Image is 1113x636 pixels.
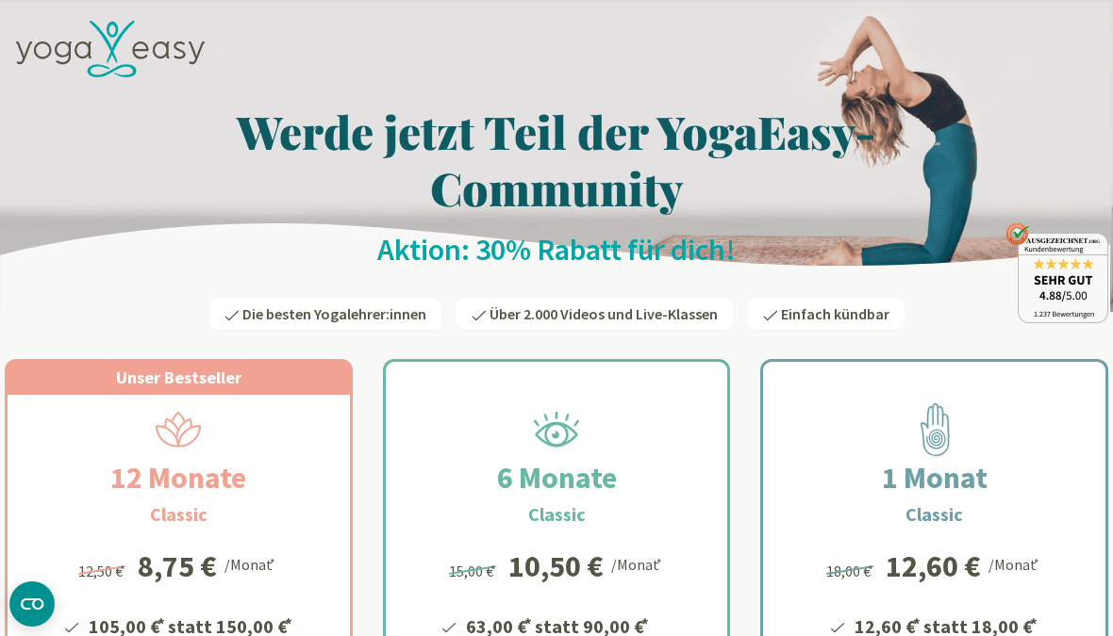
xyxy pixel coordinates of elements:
[242,304,426,323] span: Die besten Yogalehrer:innen
[138,551,217,581] div: 8,75 €
[65,455,291,500] h2: 12 Monate
[1005,222,1108,323] img: ausgezeichnet_badge.png
[508,551,604,581] div: 10,50 €
[224,551,278,576] div: /Monat
[116,367,241,388] span: Unser Bestseller
[490,304,718,323] span: Über 2.000 Videos und Live-Klassen
[886,551,981,581] div: 12,60 €
[826,562,876,580] span: 18,00 €
[5,231,1108,269] h2: Aktion: 30% Rabatt für dich!
[150,500,208,529] h3: Classic
[905,500,963,529] h3: Classic
[781,304,889,323] span: Einfach kündbar
[452,455,662,500] h2: 6 Monate
[5,103,1108,216] h1: Werde jetzt Teil der YogaEasy-Community
[988,551,1042,576] div: /Monat
[528,500,586,529] h3: Classic
[837,455,1033,500] h2: 1 Monat
[449,562,499,580] span: 15,00 €
[611,551,665,576] div: /Monat
[9,581,55,627] button: CMP-Widget öffnen
[78,562,128,580] span: 12,50 €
